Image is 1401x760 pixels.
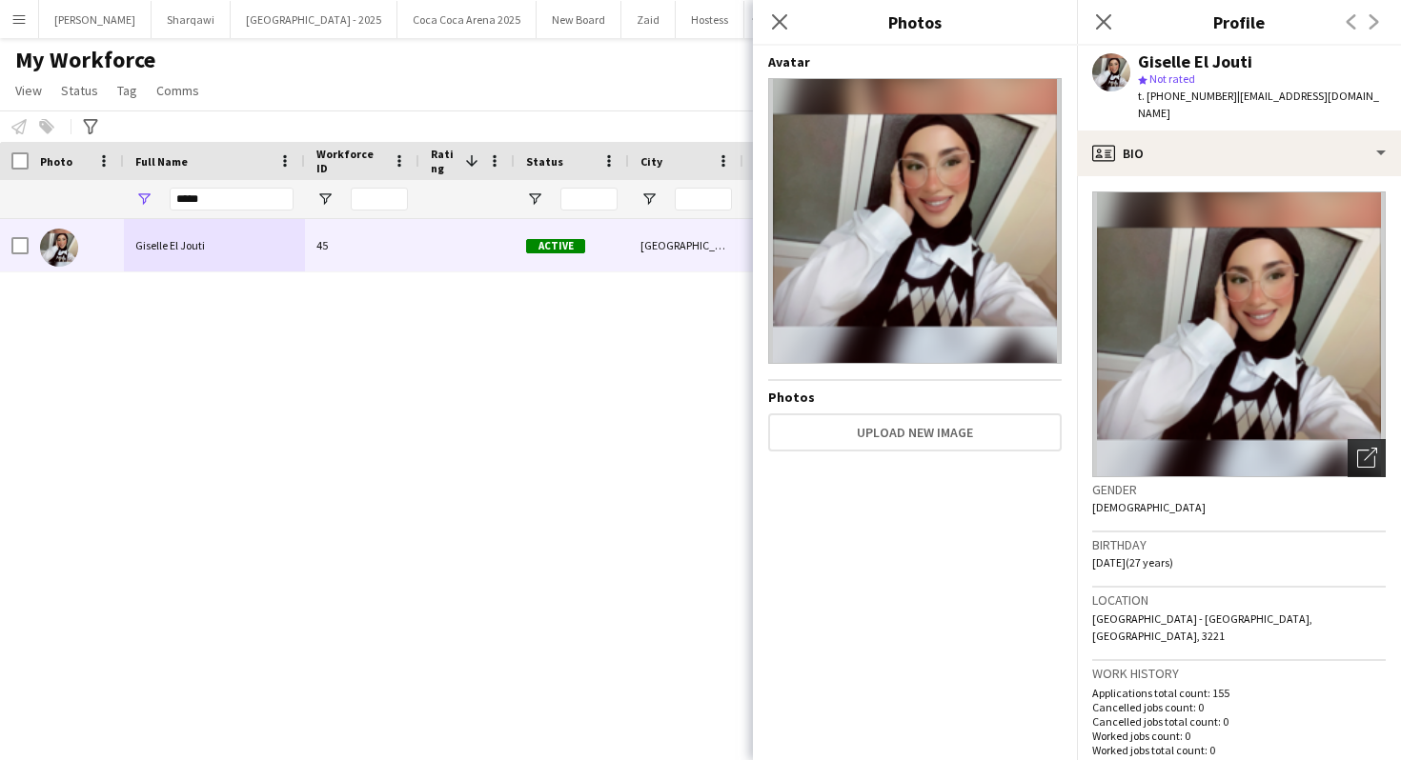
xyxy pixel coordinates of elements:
h3: Photos [753,10,1077,34]
span: Rating [431,147,457,175]
div: 45 [305,219,419,271]
button: Hostess [676,1,744,38]
button: Open Filter Menu [640,190,658,208]
button: Coca Coca Arena 2025 [397,1,537,38]
span: t. [PHONE_NUMBER] [1138,89,1237,103]
div: [DATE] [743,219,858,271]
button: Open Filter Menu [316,190,334,208]
img: Crew avatar or photo [1092,191,1386,477]
a: Tag [110,78,145,103]
span: Comms [156,82,199,99]
p: Cancelled jobs total count: 0 [1092,714,1386,729]
p: Worked jobs count: 0 [1092,729,1386,743]
h3: Birthday [1092,536,1386,553]
span: Full Name [135,154,188,169]
span: My Workforce [15,46,155,74]
h3: Work history [1092,665,1386,682]
button: Zaid [621,1,676,38]
h4: Avatar [768,53,1062,70]
button: New Board [537,1,621,38]
span: Status [526,154,563,169]
input: Workforce ID Filter Input [351,188,408,210]
button: Open Filter Menu [526,190,543,208]
input: Status Filter Input [560,188,618,210]
span: City [640,154,662,169]
a: View [8,78,50,103]
p: Applications total count: 155 [1092,686,1386,700]
div: Open photos pop-in [1348,439,1386,477]
h4: Photos [768,389,1062,406]
button: [GEOGRAPHIC_DATA] - 2025 [231,1,397,38]
img: Crew avatar [768,78,1062,364]
button: Sharqawi [152,1,231,38]
button: Upload new image [768,413,1062,451]
span: Status [61,82,98,99]
span: [GEOGRAPHIC_DATA] - [GEOGRAPHIC_DATA], [GEOGRAPHIC_DATA], 3221 [1092,611,1312,643]
span: Active [526,239,585,253]
span: Giselle El Jouti [135,238,205,252]
a: Comms [149,78,207,103]
span: [DATE] (27 years) [1092,555,1173,570]
span: View [15,82,42,99]
button: [PERSON_NAME] [39,1,152,38]
span: Photo [40,154,72,169]
span: Tag [117,82,137,99]
h3: Location [1092,591,1386,609]
span: Not rated [1149,71,1195,86]
button: Open Filter Menu [135,190,152,208]
a: Status [53,78,106,103]
img: Giselle El Jouti [40,229,78,267]
app-action-btn: Advanced filters [79,115,102,138]
h3: Gender [1092,481,1386,498]
p: Cancelled jobs count: 0 [1092,700,1386,714]
input: Full Name Filter Input [170,188,294,210]
span: | [EMAIL_ADDRESS][DOMAIN_NAME] [1138,89,1379,120]
p: Worked jobs total count: 0 [1092,743,1386,757]
input: City Filter Input [675,188,732,210]
div: [GEOGRAPHIC_DATA] [629,219,743,271]
h3: Profile [1077,10,1401,34]
span: [DEMOGRAPHIC_DATA] [1092,500,1206,514]
div: Bio [1077,130,1401,176]
div: Giselle El Jouti [1138,53,1252,70]
span: Workforce ID [316,147,385,175]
